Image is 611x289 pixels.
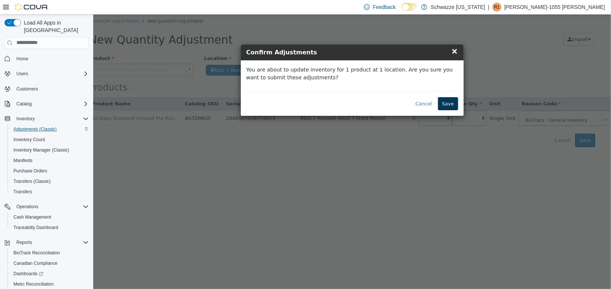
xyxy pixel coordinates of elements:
a: Transfers (Classic) [10,177,54,186]
span: Home [16,56,28,62]
span: Load All Apps in [GEOGRAPHIC_DATA] [21,19,89,34]
button: Customers [1,83,92,94]
button: BioTrack Reconciliation [7,248,92,258]
a: Manifests [10,156,35,165]
button: Reports [13,238,35,247]
button: Cash Management [7,212,92,222]
button: Users [13,69,31,78]
span: Inventory Count [13,137,45,143]
span: Traceabilty Dashboard [10,223,89,232]
a: Inventory Manager (Classic) [10,146,72,155]
button: Users [1,69,92,79]
p: You are about to update inventory for 1 product at 1 location. Are you sure you want to submit th... [153,51,365,67]
button: Catalog [13,99,35,108]
span: Operations [13,202,89,211]
span: Purchase Orders [10,166,89,175]
span: Cash Management [10,213,89,222]
a: Purchase Orders [10,166,50,175]
span: Home [13,54,89,63]
span: Customers [16,86,38,92]
button: Transfers [7,187,92,197]
span: Transfers (Classic) [13,178,51,184]
span: Canadian Compliance [10,259,89,268]
span: Manifests [10,156,89,165]
span: BioTrack Reconciliation [10,248,89,257]
a: Metrc Reconciliation [10,280,57,289]
span: Metrc Reconciliation [10,280,89,289]
span: Inventory Manager (Classic) [10,146,89,155]
a: Dashboards [7,269,92,279]
button: Traceabilty Dashboard [7,222,92,233]
button: Reports [1,237,92,248]
img: Cova [15,3,48,11]
p: [PERSON_NAME]-1055 [PERSON_NAME] [504,3,605,12]
button: Canadian Compliance [7,258,92,269]
span: Purchase Orders [13,168,47,174]
span: Users [13,69,89,78]
button: Transfers (Classic) [7,176,92,187]
span: Inventory [13,114,89,123]
button: Cancel [318,83,343,96]
span: BioTrack Reconciliation [13,250,60,256]
p: Schwazze [US_STATE] [431,3,485,12]
button: Purchase Orders [7,166,92,176]
a: Adjustments (Classic) [10,125,60,134]
span: Metrc Reconciliation [13,281,54,287]
span: Catalog [13,99,89,108]
button: Manifests [7,155,92,166]
span: Manifests [13,158,32,163]
span: Customers [13,84,89,93]
span: Transfers [13,189,32,195]
button: Adjustments (Classic) [7,124,92,134]
span: Canadian Compliance [13,260,57,266]
a: Inventory Count [10,135,48,144]
button: Home [1,53,92,64]
span: Adjustments (Classic) [10,125,89,134]
span: Inventory Manager (Classic) [13,147,69,153]
button: Operations [13,202,41,211]
button: Inventory Manager (Classic) [7,145,92,155]
span: Adjustments (Classic) [13,126,57,132]
a: Dashboards [10,269,46,278]
span: Dashboards [13,271,43,277]
span: Transfers (Classic) [10,177,89,186]
span: Feedback [373,3,396,11]
span: Traceabilty Dashboard [13,225,58,231]
span: Transfers [10,187,89,196]
span: Inventory Count [10,135,89,144]
button: Inventory [13,114,38,123]
span: × [358,32,365,41]
a: Transfers [10,187,35,196]
a: Customers [13,85,41,93]
div: Renee-1055 Bailey [492,3,501,12]
a: Canadian Compliance [10,259,60,268]
span: Users [16,71,28,77]
button: Inventory [1,114,92,124]
span: Reports [13,238,89,247]
a: Traceabilty Dashboard [10,223,61,232]
a: BioTrack Reconciliation [10,248,63,257]
span: R1 [494,3,500,12]
p: | [488,3,489,12]
button: Save [345,83,365,96]
button: Catalog [1,99,92,109]
a: Cash Management [10,213,54,222]
span: Operations [16,204,38,210]
span: Reports [16,239,32,245]
span: Dashboards [10,269,89,278]
span: Catalog [16,101,32,107]
span: Inventory [16,116,35,122]
h4: Confirm Adjustments [153,34,365,42]
button: Inventory Count [7,134,92,145]
input: Dark Mode [402,3,418,11]
span: Cash Management [13,214,51,220]
a: Home [13,54,31,63]
button: Operations [1,201,92,212]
